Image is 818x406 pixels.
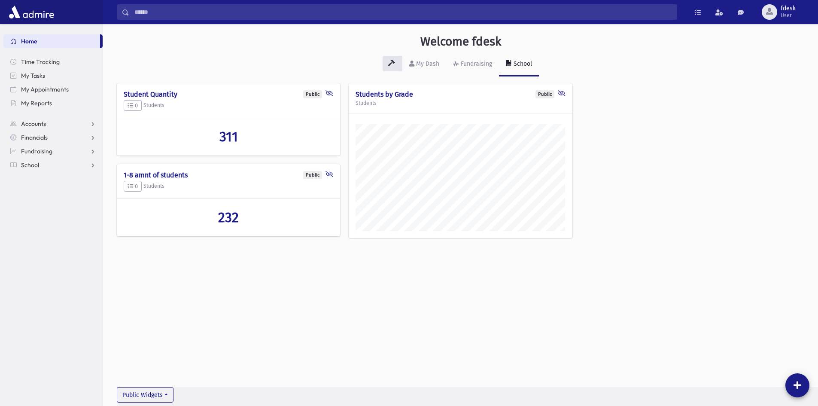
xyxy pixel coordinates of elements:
span: My Reports [21,99,52,107]
a: My Tasks [3,69,103,82]
a: Accounts [3,117,103,131]
a: My Dash [402,52,446,76]
h4: Student Quantity [124,90,333,98]
button: 0 [124,181,142,192]
span: 311 [219,128,238,145]
span: 232 [218,209,239,226]
a: Financials [3,131,103,144]
a: School [499,52,539,76]
div: School [512,60,532,67]
input: Search [129,4,677,20]
a: My Reports [3,96,103,110]
a: 232 [124,209,333,226]
a: Time Tracking [3,55,103,69]
button: 0 [124,100,142,111]
div: Public [303,171,322,179]
a: My Appointments [3,82,103,96]
h5: Students [356,100,565,106]
a: 311 [124,128,333,145]
a: Fundraising [446,52,499,76]
span: Financials [21,134,48,141]
span: User [781,12,796,19]
div: My Dash [414,60,439,67]
img: AdmirePro [7,3,56,21]
div: Fundraising [459,60,492,67]
a: School [3,158,103,172]
span: Time Tracking [21,58,60,66]
span: My Tasks [21,72,45,79]
h5: Students [124,100,333,111]
a: Home [3,34,100,48]
a: Fundraising [3,144,103,158]
div: Public [303,90,322,98]
h5: Students [124,181,333,192]
h4: 1-8 amnt of students [124,171,333,179]
span: Home [21,37,37,45]
span: School [21,161,39,169]
button: Public Widgets [117,387,173,403]
h3: Welcome fdesk [420,34,501,49]
div: Public [535,90,554,98]
span: 0 [128,102,138,109]
span: My Appointments [21,85,69,93]
span: 0 [128,183,138,189]
span: Accounts [21,120,46,128]
h4: Students by Grade [356,90,565,98]
span: Fundraising [21,147,52,155]
span: fdesk [781,5,796,12]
